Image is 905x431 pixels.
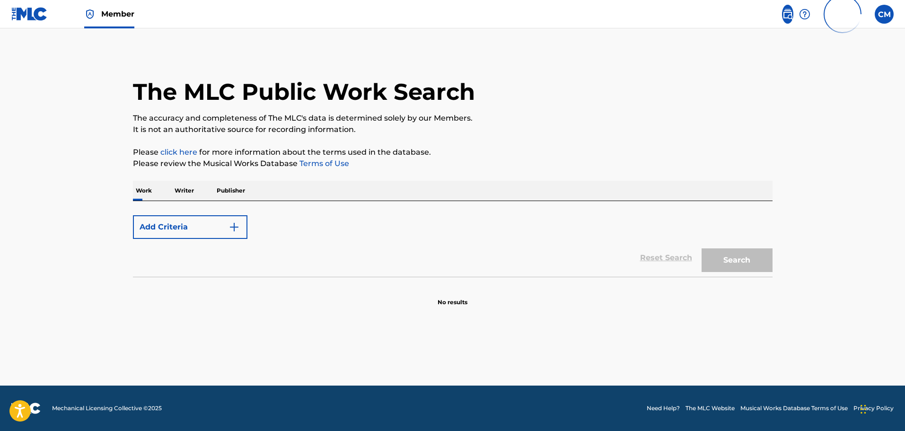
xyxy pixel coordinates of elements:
[133,124,773,135] p: It is not an authoritative source for recording information.
[52,404,162,413] span: Mechanical Licensing Collective © 2025
[11,7,48,21] img: MLC Logo
[214,181,248,201] p: Publisher
[782,5,793,24] a: Public Search
[228,221,240,233] img: 9d2ae6d4665cec9f34b9.svg
[11,403,41,414] img: logo
[133,158,773,169] p: Please review the Musical Works Database
[799,5,810,24] div: Help
[782,9,793,20] img: search
[685,404,735,413] a: The MLC Website
[858,386,905,431] iframe: Chat Widget
[133,78,475,106] h1: The MLC Public Work Search
[84,9,96,20] img: Top Rightsholder
[647,404,680,413] a: Need Help?
[133,215,247,239] button: Add Criteria
[101,9,134,19] span: Member
[172,181,197,201] p: Writer
[160,148,197,157] a: click here
[133,211,773,277] form: Search Form
[133,147,773,158] p: Please for more information about the terms used in the database.
[298,159,349,168] a: Terms of Use
[875,5,894,24] div: User Menu
[438,287,467,307] p: No results
[740,404,848,413] a: Musical Works Database Terms of Use
[861,395,866,423] div: Drag
[133,181,155,201] p: Work
[853,404,894,413] a: Privacy Policy
[799,9,810,20] img: help
[133,113,773,124] p: The accuracy and completeness of The MLC's data is determined solely by our Members.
